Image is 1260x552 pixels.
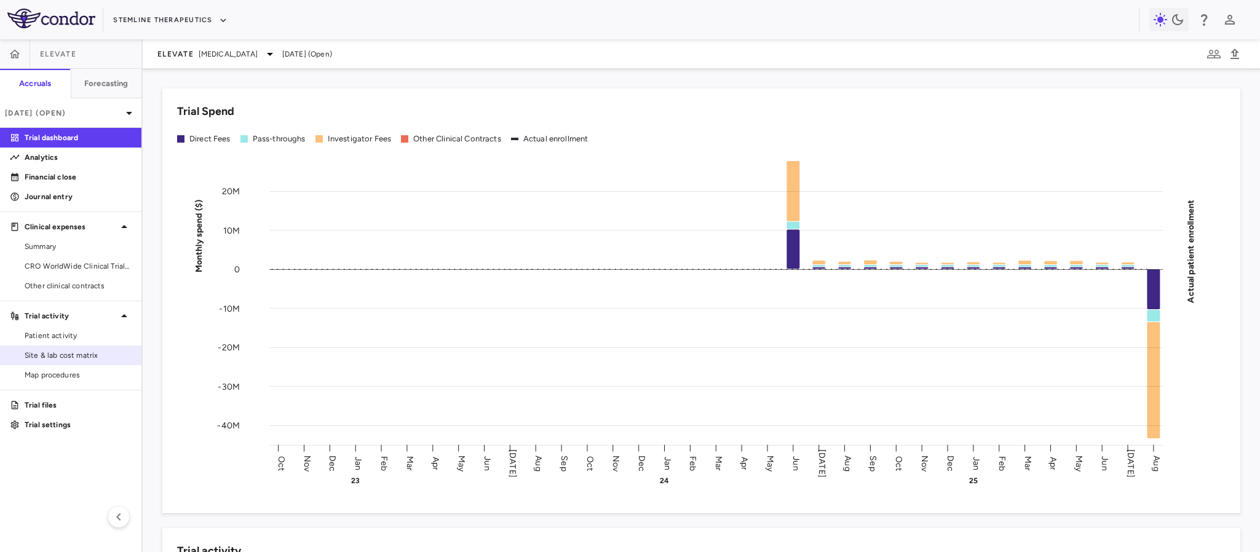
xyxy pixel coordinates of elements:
text: Mar [405,455,415,470]
span: Patient activity [25,330,132,341]
tspan: Monthly spend ($) [194,199,204,272]
text: Nov [302,455,312,471]
h6: Trial Spend [177,103,234,120]
text: Jan [353,456,363,470]
span: Map procedures [25,369,132,380]
text: Apr [1048,456,1058,470]
text: Sep [868,455,878,471]
p: Trial settings [25,419,132,430]
text: Jun [791,456,801,470]
text: Nov [919,455,930,471]
text: Aug [533,455,544,471]
tspan: 0 [234,264,240,275]
div: Pass-throughs [253,133,306,144]
text: Dec [945,455,956,471]
text: Jan [971,456,981,470]
tspan: 10M [223,225,240,235]
text: Feb [687,455,698,470]
text: Aug [842,455,853,471]
p: Trial activity [25,310,117,321]
text: Jun [482,456,493,470]
text: May [765,455,775,471]
text: Jan [662,456,673,470]
text: 25 [969,476,978,485]
p: Financial close [25,172,132,183]
text: 24 [660,476,669,485]
span: ELEVATE [157,49,194,59]
tspan: Actual patient enrollment [1186,199,1196,302]
img: logo-full-SnFGN8VE.png [7,9,95,28]
div: Other Clinical Contracts [413,133,501,144]
text: [DATE] [817,449,827,478]
div: Investigator Fees [328,133,392,144]
text: [DATE] [1125,449,1136,478]
text: Dec [327,455,338,471]
text: Jun [1100,456,1110,470]
text: [DATE] [507,449,518,478]
text: Apr [430,456,441,470]
text: Feb [379,455,389,470]
p: Clinical expenses [25,221,117,232]
text: Dec [636,455,647,471]
text: Sep [559,455,569,471]
div: Actual enrollment [523,133,588,144]
button: Stemline Therapeutics [113,10,227,30]
text: Mar [713,455,724,470]
text: Mar [1023,455,1033,470]
span: CRO WorldWide Clinical Trials, Inc. [25,261,132,272]
p: Analytics [25,152,132,163]
text: Apr [739,456,750,470]
tspan: -20M [218,342,240,353]
span: Other clinical contracts [25,280,132,291]
text: Aug [1151,455,1162,471]
text: Oct [585,455,595,470]
span: ELEVATE [40,49,76,59]
text: Nov [611,455,621,471]
h6: Forecasting [84,78,129,89]
text: May [1074,455,1084,471]
text: Oct [276,455,287,470]
text: May [456,455,467,471]
tspan: -10M [219,303,240,313]
span: [MEDICAL_DATA] [199,49,258,60]
span: Site & lab cost matrix [25,350,132,361]
p: Trial dashboard [25,132,132,143]
p: [DATE] (Open) [5,108,122,119]
div: Direct Fees [189,133,231,144]
text: Oct [893,455,904,470]
span: [DATE] (Open) [282,49,332,60]
p: Trial files [25,400,132,411]
span: Summary [25,241,132,252]
text: Feb [997,455,1007,470]
p: Journal entry [25,191,132,202]
tspan: -30M [218,381,240,392]
h6: Accruals [19,78,51,89]
text: 23 [351,476,360,485]
tspan: 20M [222,186,240,197]
tspan: -40M [217,420,240,431]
